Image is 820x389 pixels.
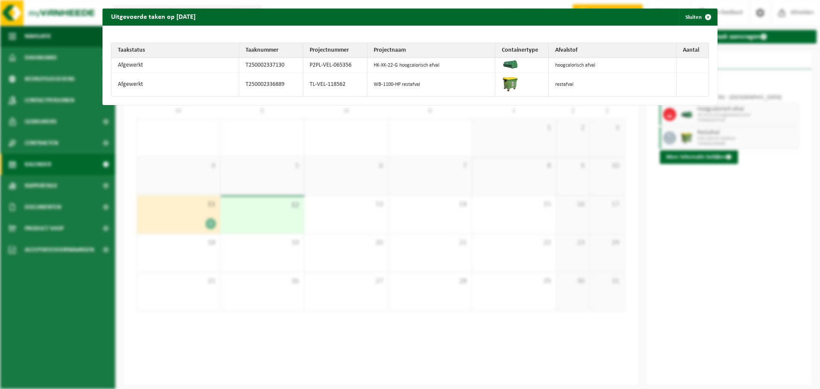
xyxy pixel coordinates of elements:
th: Projectnummer [303,43,367,58]
th: Containertype [495,43,549,58]
td: P2PL-VEL-065356 [303,58,367,73]
td: HK-XK-22-G hoogcalorisch afval [367,58,495,73]
td: T250002336889 [239,73,303,96]
img: HK-XK-22-GN-00 [502,60,519,69]
td: Afgewerkt [111,73,239,96]
h2: Uitgevoerde taken op [DATE] [102,9,204,25]
td: WB-1100-HP restafval [367,73,495,96]
th: Afvalstof [549,43,676,58]
td: hoogcalorisch afval [549,58,676,73]
th: Projectnaam [367,43,495,58]
th: Aantal [676,43,709,58]
td: restafval [549,73,676,96]
img: WB-1100-HPE-GN-50 [502,75,519,92]
th: Taakstatus [111,43,239,58]
th: Taaknummer [239,43,303,58]
td: TL-VEL-118562 [303,73,367,96]
button: Sluiten [679,9,717,26]
td: Afgewerkt [111,58,239,73]
td: T250002337130 [239,58,303,73]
